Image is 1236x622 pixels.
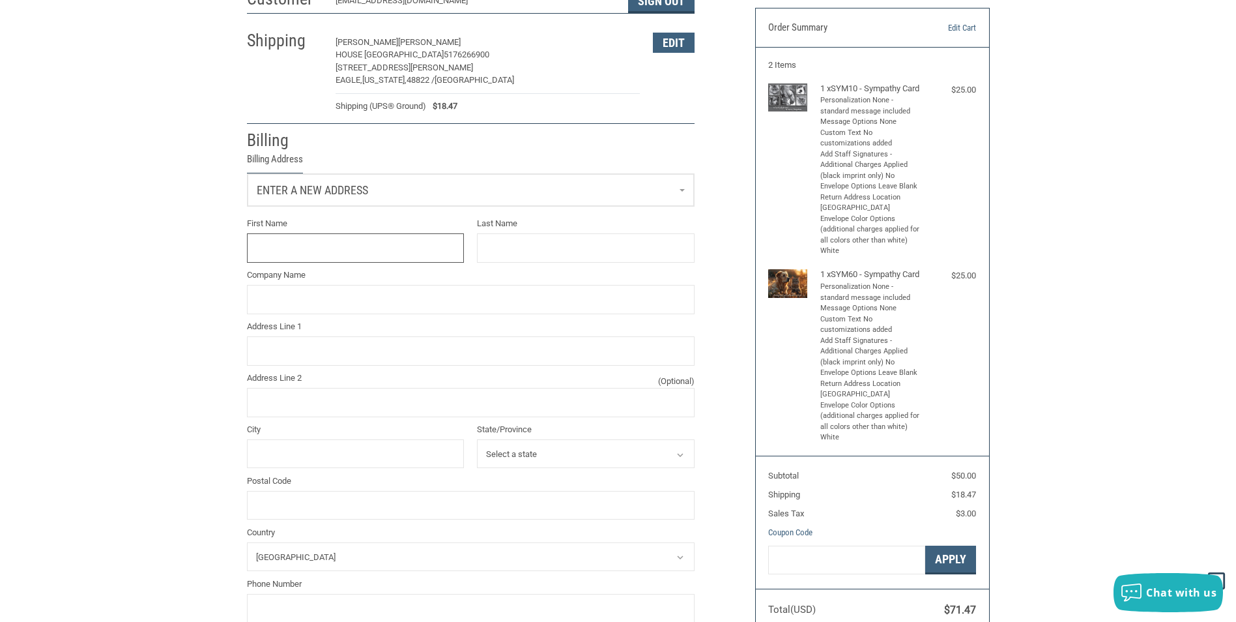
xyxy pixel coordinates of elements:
label: City [247,423,465,436]
span: [STREET_ADDRESS][PERSON_NAME] [336,63,473,72]
button: Apply [925,546,976,575]
h4: 1 x SYM60 - Sympathy Card [820,269,921,280]
label: Country [247,526,695,539]
label: Address Line 2 [247,372,695,385]
li: Custom Text No customizations added [820,128,921,149]
li: Add Staff Signatures - Additional Charges Applied (black imprint only) No [820,149,921,182]
span: [GEOGRAPHIC_DATA] [435,75,514,85]
input: Gift Certificate or Coupon Code [768,546,925,575]
li: Message Options None [820,303,921,314]
li: Custom Text No customizations added [820,314,921,336]
span: Shipping (UPS® Ground) [336,100,426,113]
small: (Optional) [658,375,695,388]
span: House [GEOGRAPHIC_DATA] [336,50,444,59]
li: Envelope Color Options (additional charges applied for all colors other than white) White [820,214,921,257]
span: $18.47 [951,490,976,499]
legend: Billing Address [247,152,303,173]
span: 48822 / [407,75,435,85]
a: Coupon Code [768,527,812,537]
li: Personalization None - standard message included [820,95,921,117]
a: Enter or select a different address [248,174,694,206]
label: Last Name [477,217,695,230]
li: Return Address Location [GEOGRAPHIC_DATA] [820,192,921,214]
h2: Billing [247,130,323,151]
button: Chat with us [1114,573,1223,612]
label: State/Province [477,423,695,436]
div: $25.00 [924,83,976,96]
span: [PERSON_NAME] [336,37,398,47]
span: Eagle, [336,75,362,85]
li: Message Options None [820,117,921,128]
label: First Name [247,217,465,230]
button: Edit [653,33,695,53]
label: Address Line 1 [247,320,695,333]
span: Shipping [768,490,800,499]
h2: Shipping [247,30,323,52]
span: Total (USD) [768,604,816,615]
li: Envelope Options Leave Blank [820,181,921,192]
span: [PERSON_NAME] [398,37,461,47]
span: $3.00 [956,509,976,518]
li: Envelope Color Options (additional charges applied for all colors other than white) White [820,400,921,443]
li: Personalization None - standard message included [820,282,921,303]
span: $18.47 [426,100,457,113]
li: Add Staff Signatures - Additional Charges Applied (black imprint only) No [820,336,921,368]
span: Enter a new address [257,183,368,197]
li: Envelope Options Leave Blank [820,368,921,379]
span: $50.00 [951,471,976,481]
label: Postal Code [247,475,695,488]
h4: 1 x SYM10 - Sympathy Card [820,83,921,94]
a: Edit Cart [910,22,976,35]
div: $25.00 [924,269,976,282]
label: Company Name [247,269,695,282]
span: Chat with us [1146,585,1216,600]
span: 5176266900 [444,50,489,59]
h3: 2 Items [768,60,976,70]
label: Phone Number [247,578,695,591]
span: [US_STATE], [362,75,407,85]
span: $71.47 [944,604,976,616]
h3: Order Summary [768,22,910,35]
span: Sales Tax [768,509,804,518]
span: Subtotal [768,471,799,481]
li: Return Address Location [GEOGRAPHIC_DATA] [820,379,921,400]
